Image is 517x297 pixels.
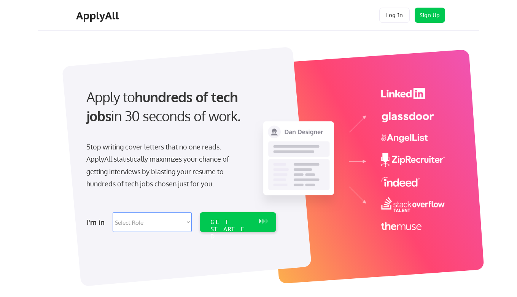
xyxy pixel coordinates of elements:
[86,87,273,126] div: Apply to in 30 seconds of work.
[87,216,108,228] div: I'm in
[379,8,410,23] button: Log In
[415,8,445,23] button: Sign Up
[76,9,121,22] div: ApplyAll
[86,141,243,190] div: Stop writing cover letters that no one reads. ApplyAll statistically maximizes your chance of get...
[86,88,241,124] strong: hundreds of tech jobs
[210,218,251,240] div: GET STARTED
